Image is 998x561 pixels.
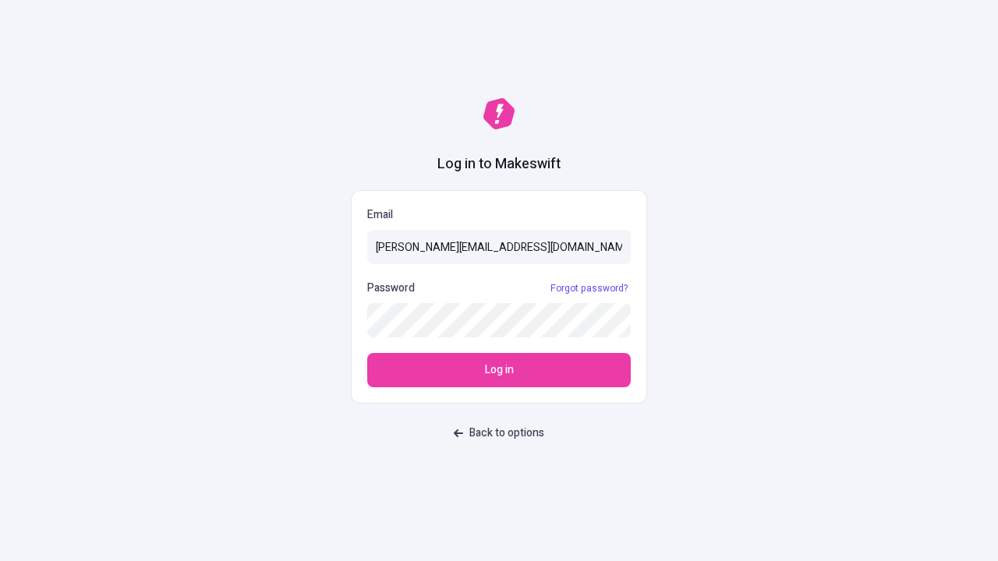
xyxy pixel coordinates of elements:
[469,425,544,442] span: Back to options
[444,419,554,447] button: Back to options
[437,154,561,175] h1: Log in to Makeswift
[367,353,631,387] button: Log in
[367,280,415,297] p: Password
[367,230,631,264] input: Email
[547,282,631,295] a: Forgot password?
[485,362,514,379] span: Log in
[367,206,631,224] p: Email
